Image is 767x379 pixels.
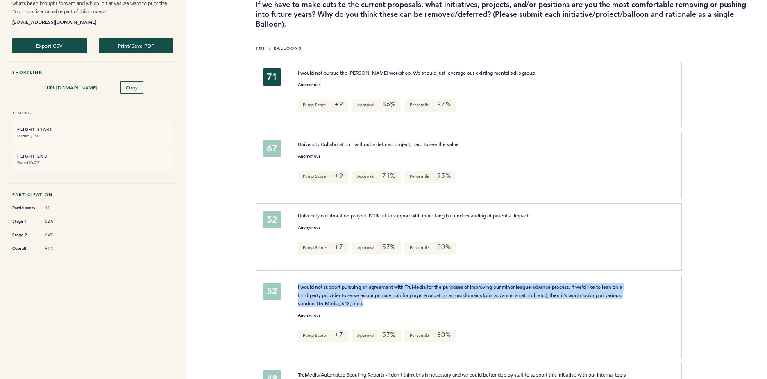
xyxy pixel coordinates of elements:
span: TruMedia/Automated Scouting Reports - I don't think this is necessary and we could better deploy ... [298,371,626,378]
span: 82% [45,219,70,224]
em: 71% [382,171,396,180]
div: 52 [263,283,281,300]
em: 80% [437,243,451,251]
em: +9 [334,171,343,180]
small: Started [DATE] [17,132,168,140]
em: +9 [334,100,343,108]
button: Print/Save PDF [99,38,174,53]
span: University Collaboration - without a defined project, hard to see the value [298,141,459,147]
small: Ended [DATE] [17,159,168,167]
button: Copy [120,81,143,94]
p: Pump Score [298,330,348,342]
em: +7 [334,331,343,339]
span: Stage 2 [12,231,37,239]
span: Overall [12,244,37,253]
p: Percentile [405,171,456,183]
span: University collaboration project. Difficult to support with more tangible understanding of potent... [298,212,530,219]
h5: Timing [12,110,173,116]
h6: FLIGHT START [17,127,168,132]
em: 86% [382,100,396,108]
p: Approval [352,171,401,183]
p: Percentile [405,242,456,254]
small: Anonymous [298,154,320,158]
div: 71 [263,68,281,86]
p: Approval [352,99,401,112]
p: Approval [352,330,401,342]
h6: FLIGHT END [17,153,168,159]
em: +7 [334,243,343,251]
span: I would not pursue the [PERSON_NAME] workshop. We should just leverage our existing mental skills... [298,69,536,76]
em: 80% [437,331,451,339]
p: Pump Score [298,99,348,112]
span: Copy [126,84,138,91]
span: 91% [45,246,70,251]
span: 11 [45,205,70,211]
p: Percentile [405,330,456,342]
em: 57% [382,243,396,251]
h5: Top 5 Balloons [256,46,761,51]
em: 57% [382,331,396,339]
span: Participants [12,204,37,212]
span: I would not support pursuing an agreement with TruMedia for the purposes of improving our minor l... [298,283,623,306]
div: 67 [263,140,281,157]
b: [EMAIL_ADDRESS][DOMAIN_NAME] [12,18,173,26]
h5: Shortlink [12,70,173,75]
span: 64% [45,232,70,238]
p: Pump Score [298,171,348,183]
small: Anonymous [298,226,320,230]
p: Percentile [405,99,456,112]
h5: Participation [12,192,173,197]
em: 95% [437,171,451,180]
small: Anonymous [298,83,320,87]
p: Pump Score [298,242,348,254]
p: Approval [352,242,401,254]
div: 52 [263,211,281,228]
button: Export CSV [12,38,87,53]
span: Stage 1 [12,217,37,226]
small: Anonymous [298,313,320,317]
em: 97% [437,100,451,108]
